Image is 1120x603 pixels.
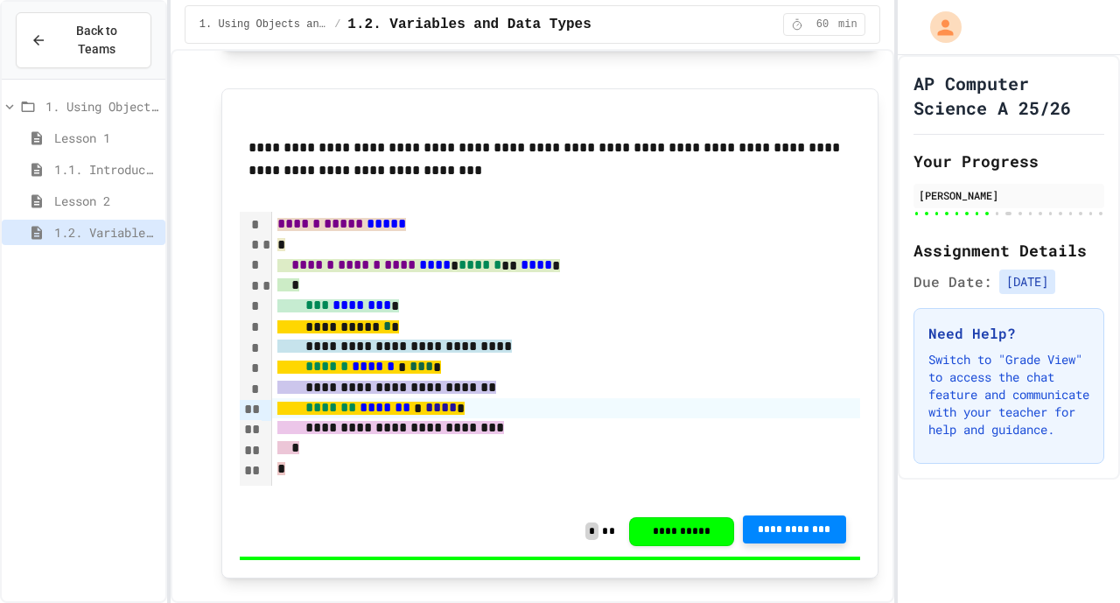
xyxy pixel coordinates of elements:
[838,18,857,32] span: min
[334,18,340,32] span: /
[45,97,158,116] span: 1. Using Objects and Methods
[347,14,591,35] span: 1.2. Variables and Data Types
[54,129,158,147] span: Lesson 1
[999,270,1055,294] span: [DATE]
[808,18,836,32] span: 60
[928,323,1089,344] h3: Need Help?
[928,351,1089,438] p: Switch to "Grade View" to access the chat feature and communicate with your teacher for help and ...
[919,187,1099,203] div: [PERSON_NAME]
[913,238,1104,263] h2: Assignment Details
[57,22,136,59] span: Back to Teams
[199,18,327,32] span: 1. Using Objects and Methods
[913,71,1104,120] h1: AP Computer Science A 25/26
[54,223,158,242] span: 1.2. Variables and Data Types
[912,7,966,47] div: My Account
[913,149,1104,173] h2: Your Progress
[54,192,158,210] span: Lesson 2
[54,160,158,179] span: 1.1. Introduction to Algorithms, Programming, and Compilers
[913,271,992,292] span: Due Date:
